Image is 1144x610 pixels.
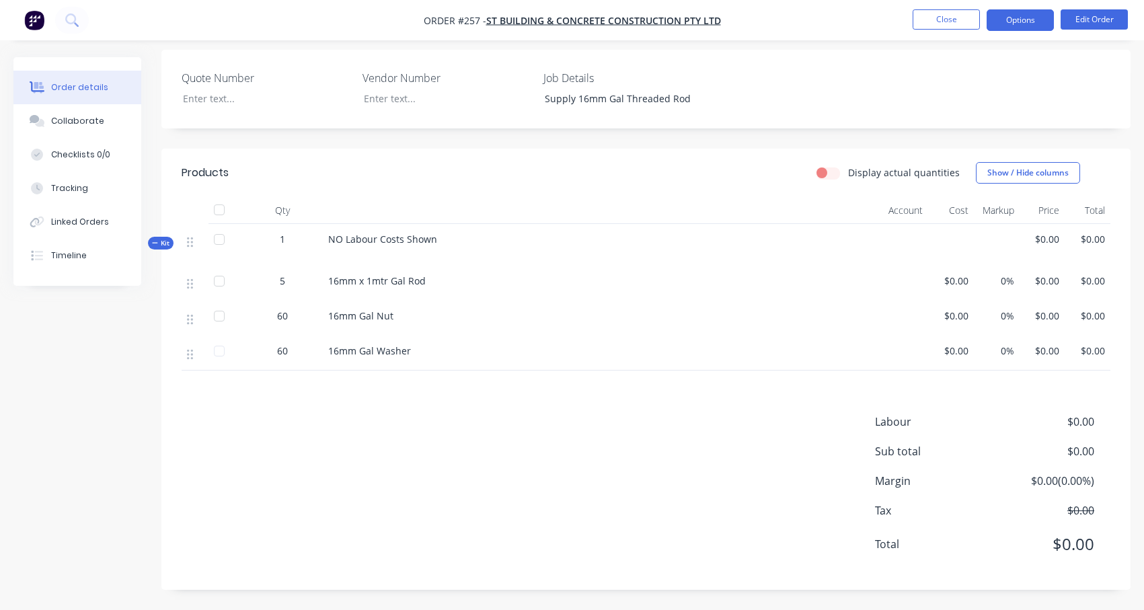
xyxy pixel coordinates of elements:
[995,443,1094,459] span: $0.00
[277,309,288,323] span: 60
[875,414,995,430] span: Labour
[974,197,1020,224] div: Markup
[277,344,288,358] span: 60
[182,70,350,86] label: Quote Number
[979,344,1014,358] span: 0%
[13,138,141,171] button: Checklists 0/0
[280,232,285,246] span: 1
[995,532,1094,556] span: $0.00
[875,536,995,552] span: Total
[1070,274,1105,288] span: $0.00
[24,10,44,30] img: Factory
[182,165,229,181] div: Products
[51,81,108,93] div: Order details
[875,502,995,519] span: Tax
[933,344,968,358] span: $0.00
[1070,232,1105,246] span: $0.00
[875,443,995,459] span: Sub total
[979,274,1014,288] span: 0%
[13,239,141,272] button: Timeline
[987,9,1054,31] button: Options
[1025,309,1060,323] span: $0.00
[13,104,141,138] button: Collaborate
[51,182,88,194] div: Tracking
[51,216,109,228] div: Linked Orders
[995,414,1094,430] span: $0.00
[543,70,712,86] label: Job Details
[13,205,141,239] button: Linked Orders
[1025,232,1060,246] span: $0.00
[1065,197,1110,224] div: Total
[280,274,285,288] span: 5
[913,9,980,30] button: Close
[424,14,486,27] span: Order #257 -
[1025,344,1060,358] span: $0.00
[13,71,141,104] button: Order details
[933,309,968,323] span: $0.00
[848,165,960,180] label: Display actual quantities
[328,309,393,322] span: 16mm Gal Nut
[794,197,928,224] div: Account
[1070,344,1105,358] span: $0.00
[486,14,721,27] a: ST Building & Concrete Construction PTY LTD
[979,309,1014,323] span: 0%
[51,149,110,161] div: Checklists 0/0
[995,473,1094,489] span: $0.00 ( 0.00 %)
[995,502,1094,519] span: $0.00
[1020,197,1065,224] div: Price
[976,162,1080,184] button: Show / Hide columns
[13,171,141,205] button: Tracking
[328,344,411,357] span: 16mm Gal Washer
[875,473,995,489] span: Margin
[534,89,702,108] div: Supply 16mm Gal Threaded Rod
[1061,9,1128,30] button: Edit Order
[152,238,169,248] span: Kit
[1025,274,1060,288] span: $0.00
[928,197,974,224] div: Cost
[328,233,437,245] span: NO Labour Costs Shown
[363,70,531,86] label: Vendor Number
[328,274,426,287] span: 16mm x 1mtr Gal Rod
[933,274,968,288] span: $0.00
[1070,309,1105,323] span: $0.00
[148,237,174,250] div: Kit
[51,115,104,127] div: Collaborate
[51,250,87,262] div: Timeline
[242,197,323,224] div: Qty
